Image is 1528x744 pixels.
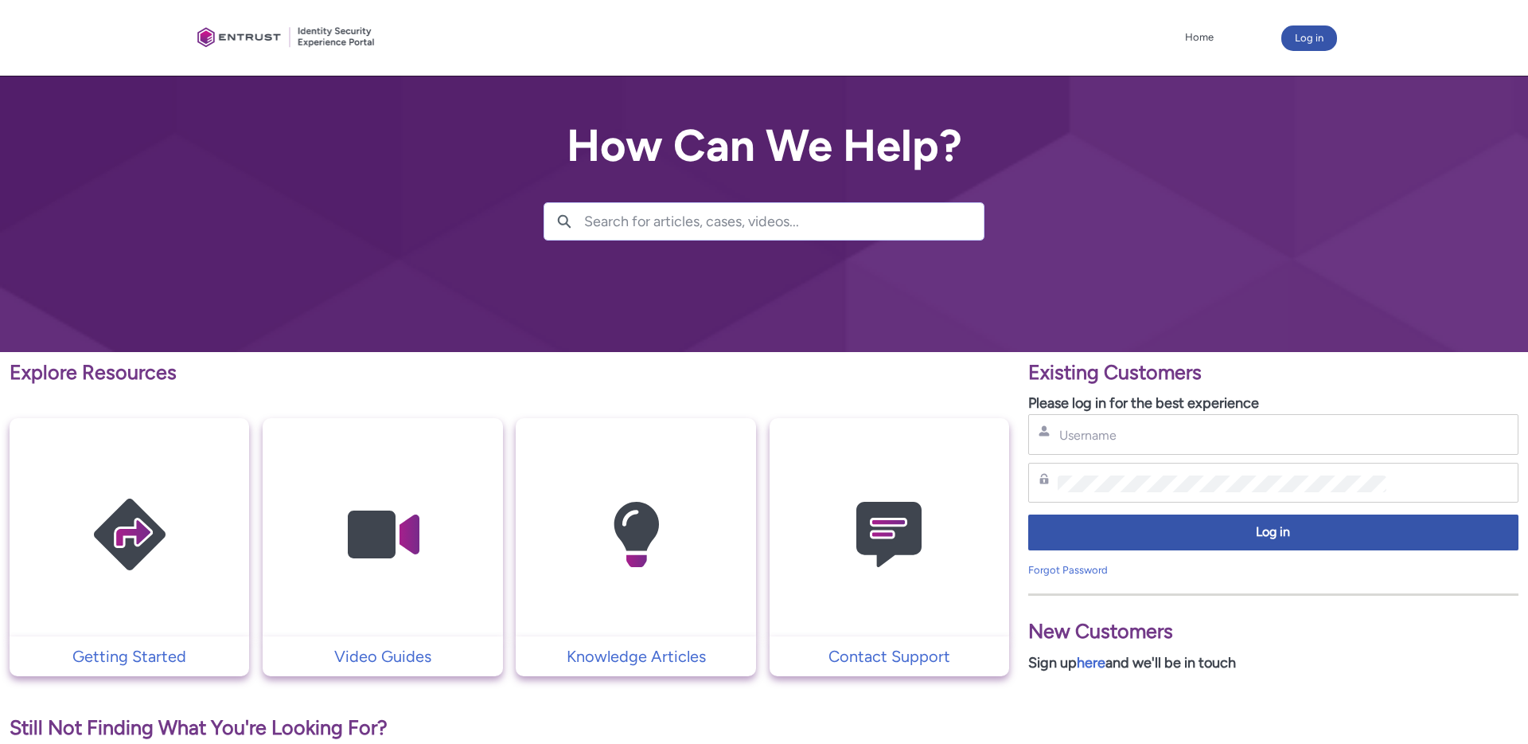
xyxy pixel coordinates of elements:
button: Log in [1281,25,1337,51]
img: Knowledge Articles [560,449,711,621]
button: Search [544,203,584,240]
h2: How Can We Help? [544,121,984,170]
input: Username [1058,427,1386,444]
input: Search for articles, cases, videos... [584,203,984,240]
a: Home [1181,25,1218,49]
span: Log in [1039,523,1508,542]
img: Getting Started [54,449,205,621]
p: Please log in for the best experience [1028,393,1518,414]
p: Explore Resources [10,358,1009,388]
p: Existing Customers [1028,358,1518,388]
img: Video Guides [307,449,458,621]
img: Contact Support [813,449,965,621]
button: Log in [1028,515,1518,550]
p: New Customers [1028,617,1518,647]
a: Forgot Password [1028,564,1108,576]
